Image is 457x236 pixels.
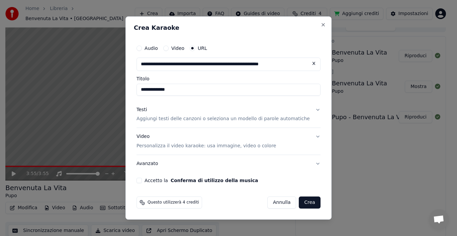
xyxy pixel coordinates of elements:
label: Accetto la [145,178,258,183]
button: Avanzato [136,155,321,172]
span: Questo utilizzerà 4 crediti [148,200,199,205]
button: Annulla [267,196,296,209]
button: VideoPersonalizza il video karaoke: usa immagine, video o colore [136,128,321,155]
h2: Crea Karaoke [134,25,323,31]
label: URL [198,46,207,51]
button: TestiAggiungi testi delle canzoni o seleziona un modello di parole automatiche [136,101,321,128]
label: Video [171,46,184,51]
button: Crea [299,196,321,209]
label: Titolo [136,76,321,81]
button: Accetto la [171,178,258,183]
p: Personalizza il video karaoke: usa immagine, video o colore [136,143,276,149]
p: Aggiungi testi delle canzoni o seleziona un modello di parole automatiche [136,116,310,123]
div: Video [136,134,276,150]
label: Audio [145,46,158,51]
div: Testi [136,106,147,113]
